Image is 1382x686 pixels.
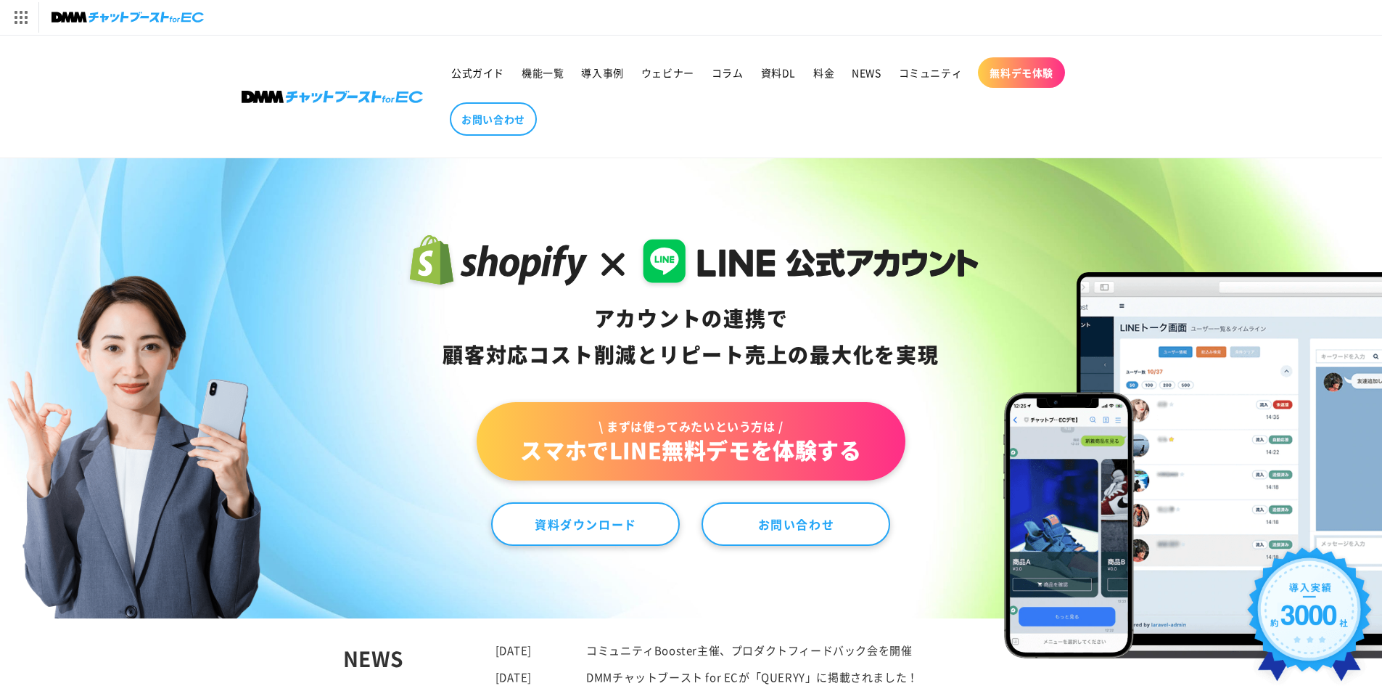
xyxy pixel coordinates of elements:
[461,113,525,126] span: お問い合わせ
[990,66,1053,79] span: 無料デモ体験
[242,91,423,103] img: 株式会社DMM Boost
[852,66,881,79] span: NEWS
[752,57,805,88] a: 資料DL
[978,57,1065,88] a: 無料デモ体験
[522,66,564,79] span: 機能一覧
[586,642,912,658] a: コミュニティBooster主催、プロダクトフィードバック会を開催
[572,57,632,88] a: 導入事例
[899,66,963,79] span: コミュニティ
[761,66,796,79] span: 資料DL
[52,7,204,28] img: チャットブーストforEC
[712,66,744,79] span: コラム
[586,669,918,685] a: DMMチャットブースト for ECが「QUERYY」に掲載されました！
[890,57,971,88] a: コミュニティ
[703,57,752,88] a: コラム
[633,57,703,88] a: ウェビナー
[491,502,680,546] a: 資料ダウンロード
[843,57,889,88] a: NEWS
[495,669,532,685] time: [DATE]
[702,502,890,546] a: お問い合わせ
[451,66,504,79] span: 公式ガイド
[495,642,532,658] time: [DATE]
[581,66,623,79] span: 導入事例
[513,57,572,88] a: 機能一覧
[403,301,979,373] div: アカウントの連携で 顧客対応コスト削減と リピート売上の 最大化を実現
[2,2,38,33] img: サービス
[813,66,834,79] span: 料金
[477,402,905,481] a: \ まずは使ってみたいという方は /スマホでLINE無料デモを体験する
[641,66,694,79] span: ウェビナー
[805,57,843,88] a: 料金
[443,57,513,88] a: 公式ガイド
[520,418,861,434] span: \ まずは使ってみたいという方は /
[450,102,537,136] a: お問い合わせ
